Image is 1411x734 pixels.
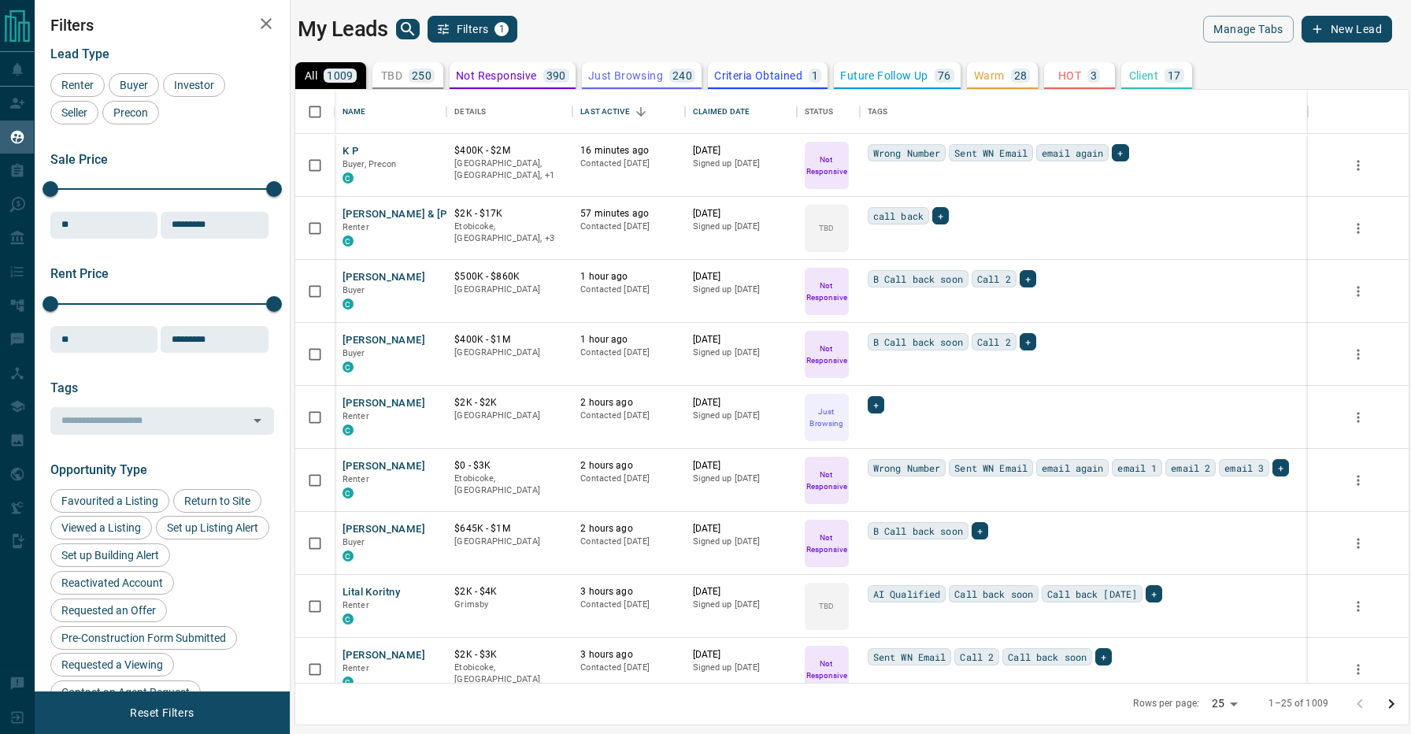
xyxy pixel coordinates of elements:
span: + [1025,334,1031,350]
div: Renter [50,73,105,97]
span: Renter [343,411,369,421]
p: Not Responsive [806,469,847,492]
p: All [305,70,317,81]
span: + [1278,460,1283,476]
div: Buyer [109,73,159,97]
button: [PERSON_NAME] [343,522,425,537]
span: + [1117,145,1123,161]
p: Contacted [DATE] [580,221,676,233]
p: Client [1129,70,1158,81]
span: Requested a Viewing [56,658,169,671]
button: more [1346,406,1370,429]
span: Wrong Number [873,460,941,476]
p: HOT [1058,70,1081,81]
span: + [1151,586,1157,602]
button: New Lead [1302,16,1392,43]
div: + [1020,270,1036,287]
div: Name [343,90,366,134]
p: $2K - $17K [454,207,565,221]
span: + [938,208,943,224]
p: 76 [938,70,951,81]
span: Seller [56,106,93,119]
span: Wrong Number [873,145,941,161]
span: Buyer [343,537,365,547]
button: Open [246,410,268,432]
span: Renter [343,663,369,673]
div: condos.ca [343,235,354,247]
div: Contact an Agent Request [50,680,201,704]
span: Call back soon [1008,649,1087,665]
span: Buyer [114,79,154,91]
p: TBD [381,70,402,81]
p: 250 [412,70,431,81]
span: Return to Site [179,495,256,507]
span: Precon [108,106,154,119]
div: Status [797,90,860,134]
button: Lital Koritny [343,585,400,600]
p: Signed up [DATE] [693,347,789,359]
p: Rows per page: [1133,697,1199,710]
p: 3 [1091,70,1097,81]
button: more [1346,469,1370,492]
div: Last Active [580,90,629,134]
div: Reactivated Account [50,571,174,595]
p: Not Responsive [806,154,847,177]
p: Contacted [DATE] [580,410,676,422]
p: Not Responsive [806,280,847,303]
p: [DATE] [693,522,789,536]
span: Call 2 [977,271,1011,287]
button: Reset Filters [120,699,204,726]
button: search button [396,19,420,39]
span: + [873,397,879,413]
p: 3 hours ago [580,648,676,662]
div: Viewed a Listing [50,516,152,539]
h1: My Leads [298,17,388,42]
p: 1 hour ago [580,270,676,284]
span: email 1 [1117,460,1157,476]
button: more [1346,280,1370,303]
div: + [868,396,884,413]
h2: Filters [50,16,274,35]
div: condos.ca [343,550,354,562]
span: Favourited a Listing [56,495,164,507]
p: Grimsby [454,599,565,611]
p: 17 [1168,70,1181,81]
p: $500K - $860K [454,270,565,284]
div: Name [335,90,446,134]
span: Rent Price [50,266,109,281]
div: condos.ca [343,298,354,310]
div: Claimed Date [685,90,797,134]
span: email again [1042,460,1103,476]
p: Etobicoke, [GEOGRAPHIC_DATA] [454,473,565,497]
div: condos.ca [343,614,354,625]
p: 1–25 of 1009 [1268,697,1328,710]
button: [PERSON_NAME] [343,396,425,411]
div: Investor [163,73,225,97]
div: condos.ca [343,677,354,688]
span: Buyer, Precon [343,159,397,169]
p: [DATE] [693,459,789,473]
span: Pre-Construction Form Submitted [56,632,231,644]
div: + [1020,333,1036,350]
button: more [1346,595,1370,618]
p: TBD [819,222,834,234]
p: Etobicoke, [GEOGRAPHIC_DATA] [454,662,565,686]
span: B Call back soon [873,334,963,350]
div: condos.ca [343,172,354,183]
div: condos.ca [343,424,354,436]
div: Requested a Viewing [50,653,174,677]
span: Call back [DATE] [1047,586,1137,602]
span: Renter [56,79,99,91]
button: Manage Tabs [1203,16,1293,43]
p: $2K - $4K [454,585,565,599]
span: Sent WN Email [873,649,946,665]
p: $645K - $1M [454,522,565,536]
p: $400K - $1M [454,333,565,347]
span: Viewed a Listing [56,521,146,534]
p: 1 hour ago [580,333,676,347]
div: condos.ca [343,487,354,499]
button: Sort [630,101,652,123]
p: [GEOGRAPHIC_DATA] [454,536,565,548]
p: [DATE] [693,648,789,662]
p: [DATE] [693,270,789,284]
